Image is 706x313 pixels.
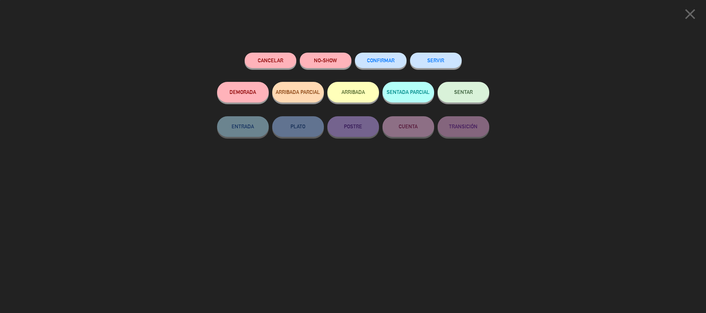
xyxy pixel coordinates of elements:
[438,82,489,102] button: SENTAR
[272,82,324,102] button: ARRIBADA PARCIAL
[367,57,395,63] span: CONFIRMAR
[454,89,473,95] span: SENTAR
[272,116,324,137] button: PLATO
[300,53,351,68] button: NO-SHOW
[438,116,489,137] button: TRANSICIÓN
[679,5,701,25] button: close
[410,53,462,68] button: SERVIR
[217,82,269,102] button: DEMORADA
[276,89,320,95] span: ARRIBADA PARCIAL
[382,82,434,102] button: SENTADA PARCIAL
[382,116,434,137] button: CUENTA
[327,82,379,102] button: ARRIBADA
[217,116,269,137] button: ENTRADA
[245,53,296,68] button: Cancelar
[327,116,379,137] button: POSTRE
[682,6,699,23] i: close
[355,53,407,68] button: CONFIRMAR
